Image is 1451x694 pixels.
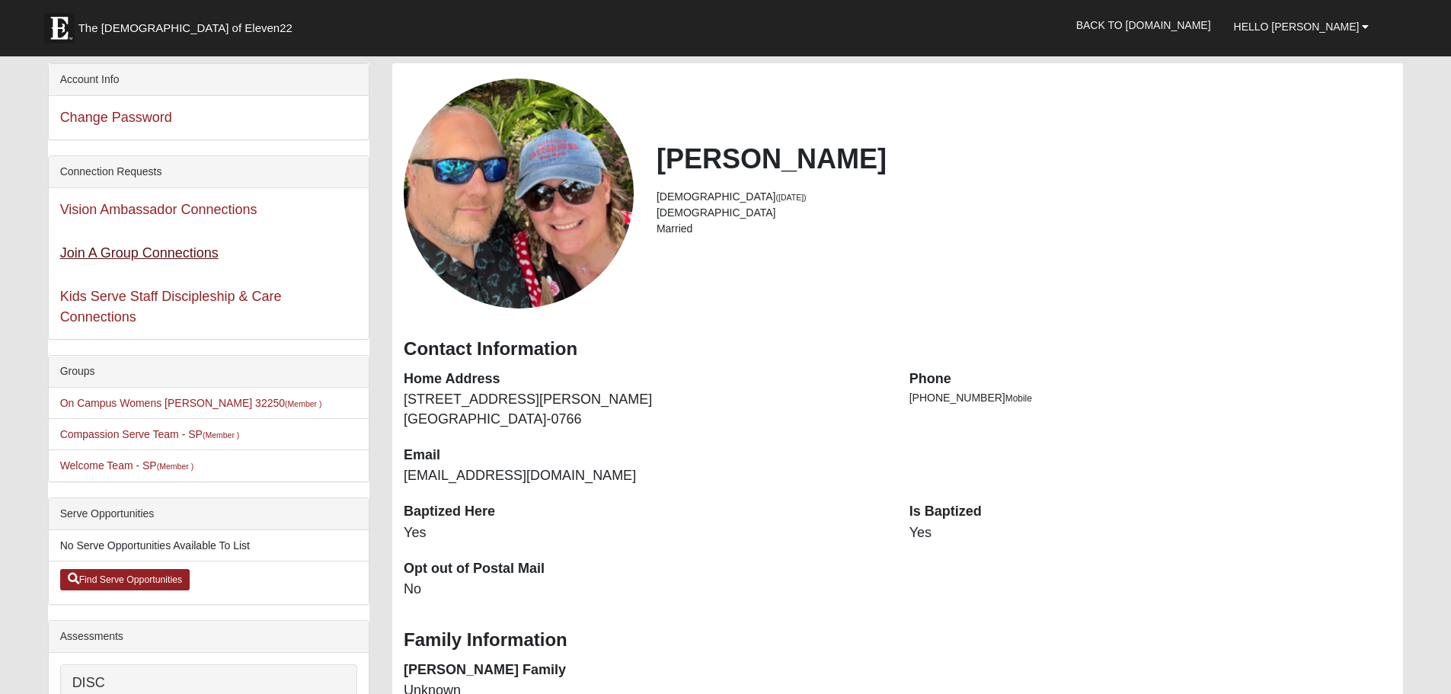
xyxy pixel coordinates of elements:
small: (Member ) [285,399,321,408]
small: (Member ) [203,430,239,440]
dt: [PERSON_NAME] Family [404,660,887,680]
li: [DEMOGRAPHIC_DATA] [657,205,1392,221]
span: The [DEMOGRAPHIC_DATA] of Eleven22 [78,21,292,36]
div: Serve Opportunities [49,498,369,530]
dd: No [404,580,887,600]
a: The [DEMOGRAPHIC_DATA] of Eleven22 [37,5,341,43]
div: Account Info [49,64,369,96]
a: Join A Group Connections [60,245,219,261]
li: Married [657,221,1392,237]
a: On Campus Womens [PERSON_NAME] 32250(Member ) [60,397,322,409]
div: Groups [49,356,369,388]
div: Connection Requests [49,156,369,188]
a: Kids Serve Staff Discipleship & Care Connections [60,289,282,325]
a: Back to [DOMAIN_NAME] [1065,6,1222,44]
dt: Phone [909,369,1392,389]
h2: [PERSON_NAME] [657,142,1392,175]
a: Hello [PERSON_NAME] [1222,8,1381,46]
span: Hello [PERSON_NAME] [1234,21,1360,33]
h3: Contact Information [404,338,1392,360]
small: (Member ) [157,462,193,471]
a: Find Serve Opportunities [60,569,190,590]
li: [PHONE_NUMBER] [909,390,1392,406]
li: [DEMOGRAPHIC_DATA] [657,189,1392,205]
a: Vision Ambassador Connections [60,202,257,217]
dt: Home Address [404,369,887,389]
dd: [EMAIL_ADDRESS][DOMAIN_NAME] [404,466,887,486]
h3: Family Information [404,629,1392,651]
dt: Email [404,446,887,465]
img: Eleven22 logo [44,13,75,43]
dt: Is Baptized [909,502,1392,522]
dd: [STREET_ADDRESS][PERSON_NAME] [GEOGRAPHIC_DATA]-0766 [404,390,887,429]
a: Welcome Team - SP(Member ) [60,459,194,472]
li: No Serve Opportunities Available To List [49,530,369,561]
small: ([DATE]) [776,193,807,202]
dd: Yes [404,523,887,543]
dd: Yes [909,523,1392,543]
a: Compassion Serve Team - SP(Member ) [60,428,240,440]
dt: Baptized Here [404,502,887,522]
a: View Fullsize Photo [404,78,634,309]
span: Mobile [1005,393,1032,404]
dt: Opt out of Postal Mail [404,559,887,579]
div: Assessments [49,621,369,653]
a: Change Password [60,110,172,125]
